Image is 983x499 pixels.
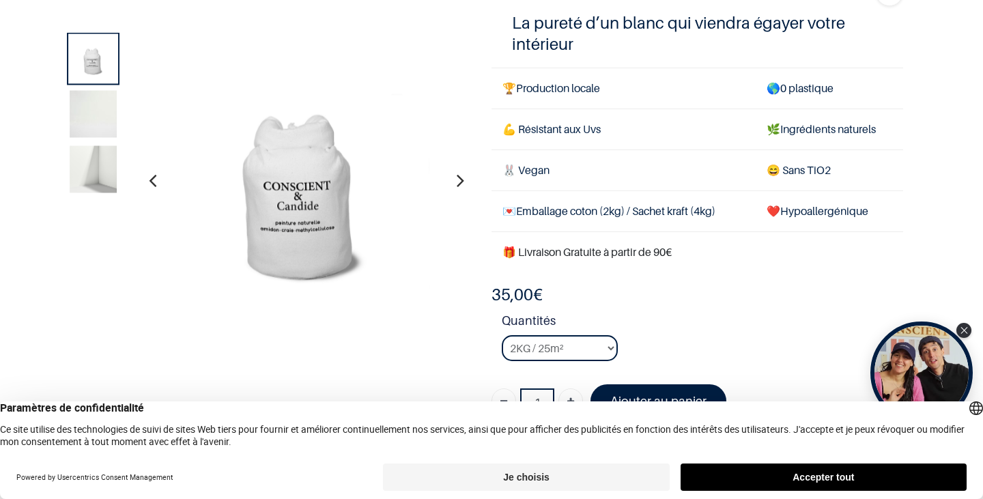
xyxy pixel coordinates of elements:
[491,285,543,304] b: €
[491,191,756,232] td: Emballage coton (2kg) / Sachet kraft (4kg)
[870,322,973,424] div: Tolstoy bubble widget
[154,30,454,330] img: Product image
[870,322,973,424] div: Open Tolstoy
[558,388,583,413] a: Ajouter
[756,191,903,232] td: ❤️Hypoallergénique
[502,245,672,259] font: 🎁 Livraison Gratuite à partir de 90€
[767,122,780,136] span: 🌿
[502,204,516,218] span: 💌
[767,163,788,177] span: 😄 S
[491,388,516,413] a: Supprimer
[502,163,550,177] span: 🐰 Vegan
[870,322,973,424] div: Open Tolstoy widget
[502,311,903,335] strong: Quantités
[70,146,117,193] img: Product image
[767,81,780,95] span: 🌎
[956,323,971,338] div: Close Tolstoy widget
[756,149,903,190] td: ans TiO2
[502,81,516,95] span: 🏆
[512,12,883,55] h4: La pureté d’un blanc qui viendra égayer votre intérieur
[12,12,53,53] button: Open chat widget
[502,122,601,136] span: 💪 Résistant aux Uvs
[756,109,903,149] td: Ingrédients naturels
[610,394,707,408] font: Ajouter au panier
[491,285,533,304] span: 35,00
[70,35,117,83] img: Product image
[491,68,756,109] td: Production locale
[70,91,117,138] img: Product image
[756,68,903,109] td: 0 plastique
[590,384,726,418] a: Ajouter au panier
